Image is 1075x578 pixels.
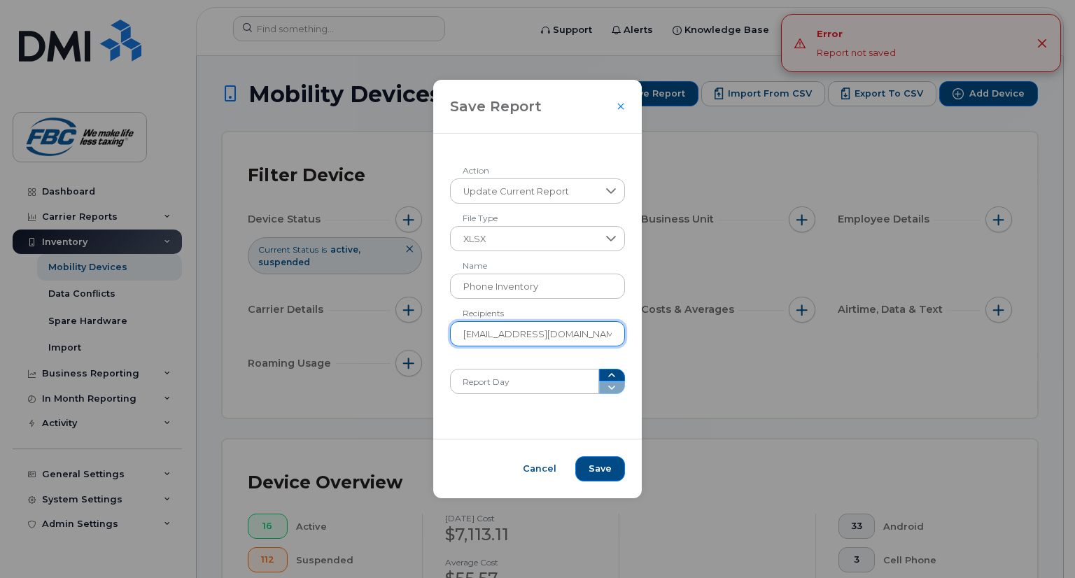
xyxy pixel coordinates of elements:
input: Example: a@example.com, b@example.com [450,321,626,346]
span: Save [589,463,612,475]
span: Update Current Report [451,179,598,204]
button: Cancel [510,456,570,481]
input: Name [450,274,626,299]
input: Report Day [450,369,599,394]
span: Save Report [450,97,542,117]
span: Cancel [523,463,556,475]
span: XLSX [451,227,598,252]
button: Save [575,456,625,481]
button: Close [617,102,625,111]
